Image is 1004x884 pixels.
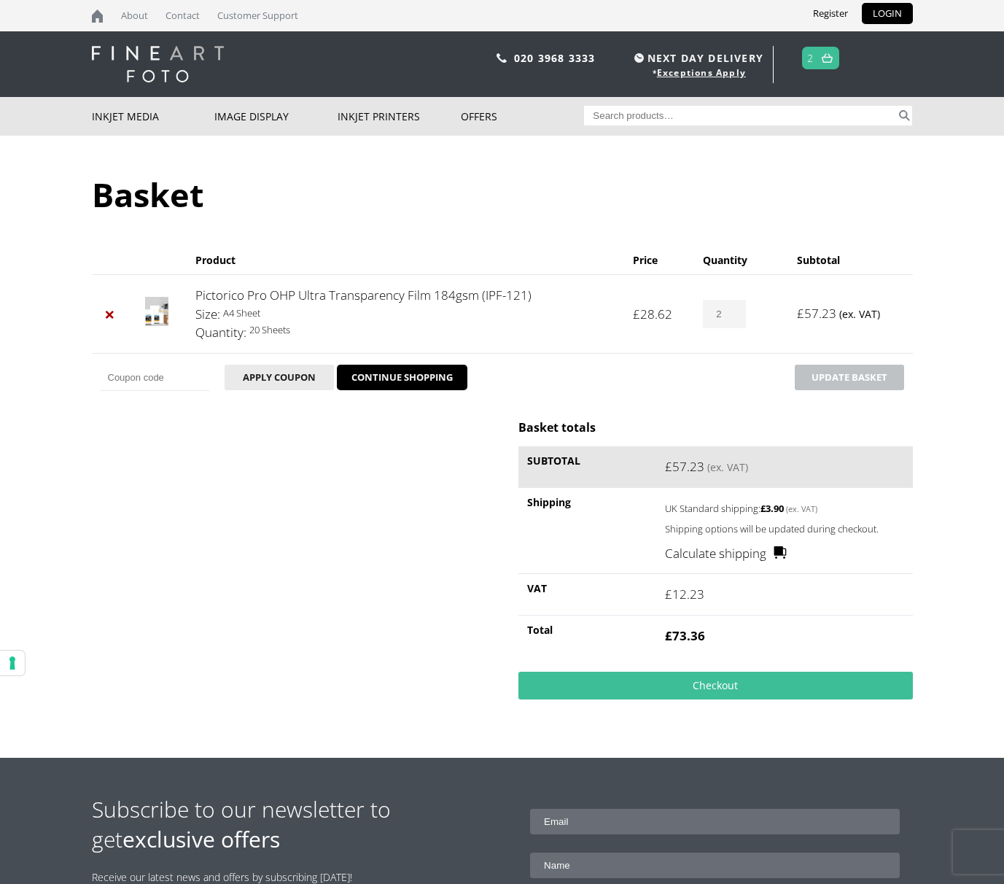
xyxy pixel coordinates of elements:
[807,47,814,69] a: 2
[584,106,896,125] input: Search products…
[92,172,913,217] h1: Basket
[518,615,656,656] th: Total
[839,307,880,321] small: (ex. VAT)
[633,306,672,322] bdi: 28.62
[530,809,900,834] input: Email
[665,544,787,563] a: Calculate shipping
[195,305,615,322] p: A4 Sheet
[634,53,644,63] img: time.svg
[337,365,467,391] a: CONTINUE SHOPPING
[195,322,615,338] p: 20 Sheets
[665,586,672,602] span: £
[631,50,763,66] span: NEXT DAY DELIVERY
[530,853,900,878] input: Name
[788,246,913,274] th: Subtotal
[786,503,817,514] small: (ex. VAT)
[665,458,704,475] bdi: 57.23
[122,824,280,854] strong: exclusive offers
[214,97,338,136] a: Image Display
[514,51,596,65] a: 020 3968 3333
[145,297,168,326] img: Pictorico Pro OHP Ultra Transparency Film 184gsm (IPF-121)
[518,446,656,488] th: Subtotal
[92,46,224,82] img: logo-white.svg
[797,305,836,322] bdi: 57.23
[92,97,215,136] a: Inkjet Media
[703,300,745,328] input: Product quantity
[862,3,913,24] a: LOGIN
[92,794,502,854] h2: Subscribe to our newsletter to get
[518,487,656,573] th: Shipping
[760,502,766,515] span: £
[187,246,624,274] th: Product
[518,419,912,435] h2: Basket totals
[665,521,903,538] p: Shipping options will be updated during checkout.
[665,499,880,516] label: UK Standard shipping:
[225,365,334,390] button: Apply coupon
[795,365,904,390] button: Update basket
[665,627,672,644] span: £
[665,586,704,602] bdi: 12.23
[657,66,746,79] a: Exceptions Apply
[338,97,461,136] a: Inkjet Printers
[101,365,210,391] input: Coupon code
[665,458,672,475] span: £
[518,573,656,615] th: VAT
[633,306,640,322] span: £
[195,323,246,342] dt: Quantity:
[665,627,705,644] bdi: 73.36
[101,305,120,324] a: Remove Pictorico Pro OHP Ultra Transparency Film 184gsm (IPF-121) from basket
[896,106,913,125] button: Search
[802,3,859,24] a: Register
[760,502,784,515] bdi: 3.90
[497,53,507,63] img: phone.svg
[461,97,584,136] a: Offers
[822,53,833,63] img: basket.svg
[195,305,220,324] dt: Size:
[518,672,912,699] a: Checkout
[707,460,748,474] small: (ex. VAT)
[694,246,788,274] th: Quantity
[624,246,694,274] th: Price
[797,305,804,322] span: £
[195,287,532,303] a: Pictorico Pro OHP Ultra Transparency Film 184gsm (IPF-121)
